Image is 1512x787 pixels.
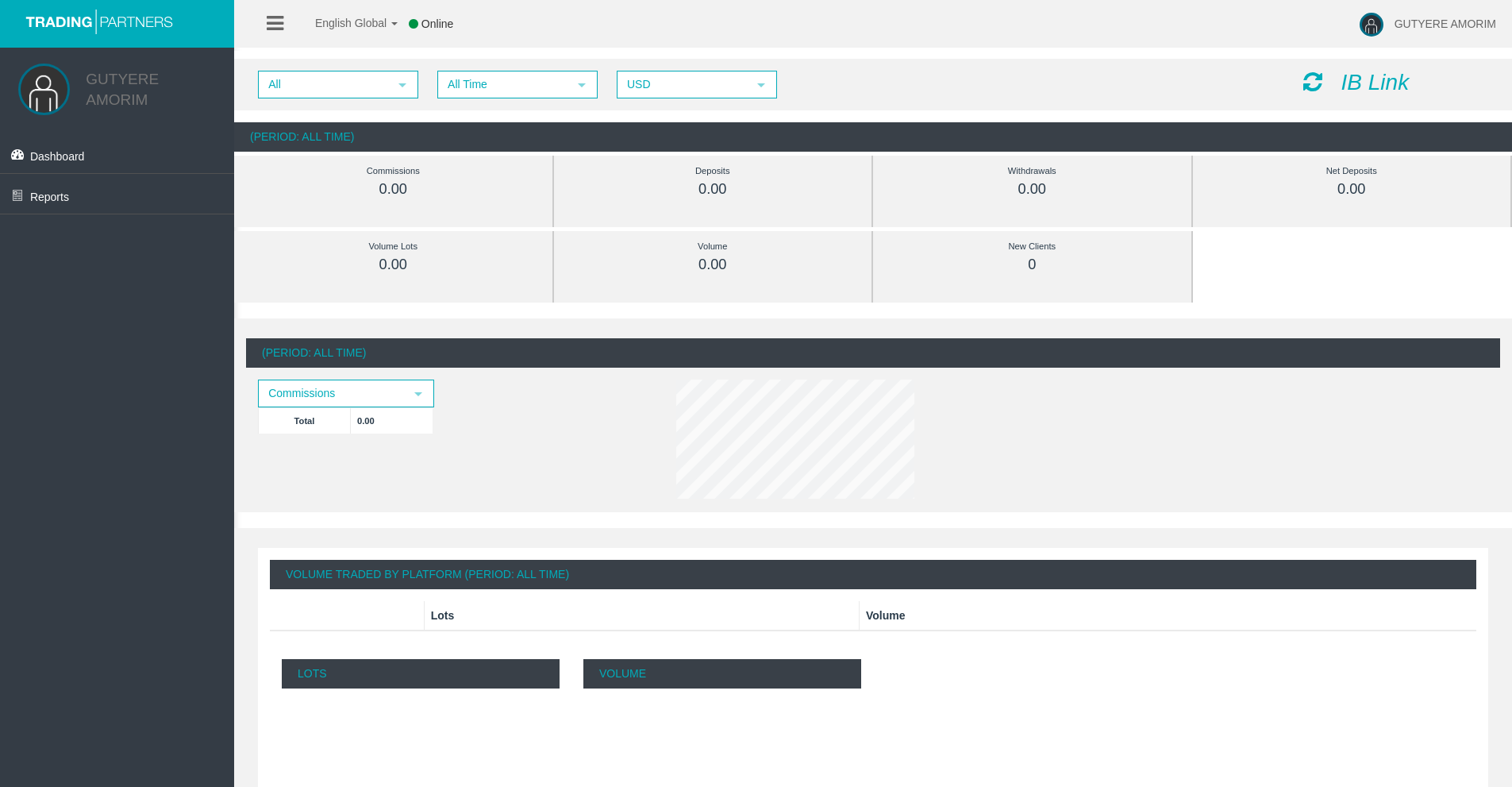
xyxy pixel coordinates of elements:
div: Net Deposits [1229,162,1475,180]
div: Volume Traded By Platform (Period: All Time) [270,560,1476,589]
div: Withdrawals [909,162,1156,180]
div: 0.00 [590,180,837,199]
div: New Clients [909,237,1156,256]
img: user-image [1360,13,1383,37]
div: (Period: All Time) [234,122,1512,152]
div: (Period: All Time) [246,338,1500,368]
i: IB Link [1341,70,1410,95]
div: 0 [909,256,1156,274]
td: 0.00 [351,407,433,434]
th: Volume [860,601,1477,631]
span: select [575,79,588,91]
span: Commissions [260,381,404,406]
img: logo.svg [20,8,179,34]
span: Dashboard [30,150,85,163]
div: 0.00 [1229,180,1475,199]
span: select [412,388,425,400]
p: Lots [282,659,560,689]
div: 0.00 [270,180,517,199]
span: Online [421,17,453,30]
td: Total [259,407,351,434]
span: select [755,79,768,91]
span: select [396,79,409,91]
div: Commissions [270,162,517,180]
a: GUTYERE AMORIM [86,71,159,108]
span: GUTYERE AMORIM [1395,17,1496,30]
span: USD [618,72,747,97]
div: Volume Lots [270,237,517,256]
div: Deposits [590,162,837,180]
p: Volume [583,659,861,689]
span: English Global [294,17,387,29]
span: Reports [30,191,69,203]
th: Lots [424,601,859,631]
span: All [260,72,388,97]
div: 0.00 [270,256,517,274]
i: Reload Dashboard [1303,71,1322,93]
span: All Time [439,72,567,97]
div: 0.00 [590,256,837,274]
div: 0.00 [909,180,1156,199]
div: Volume [590,237,837,256]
